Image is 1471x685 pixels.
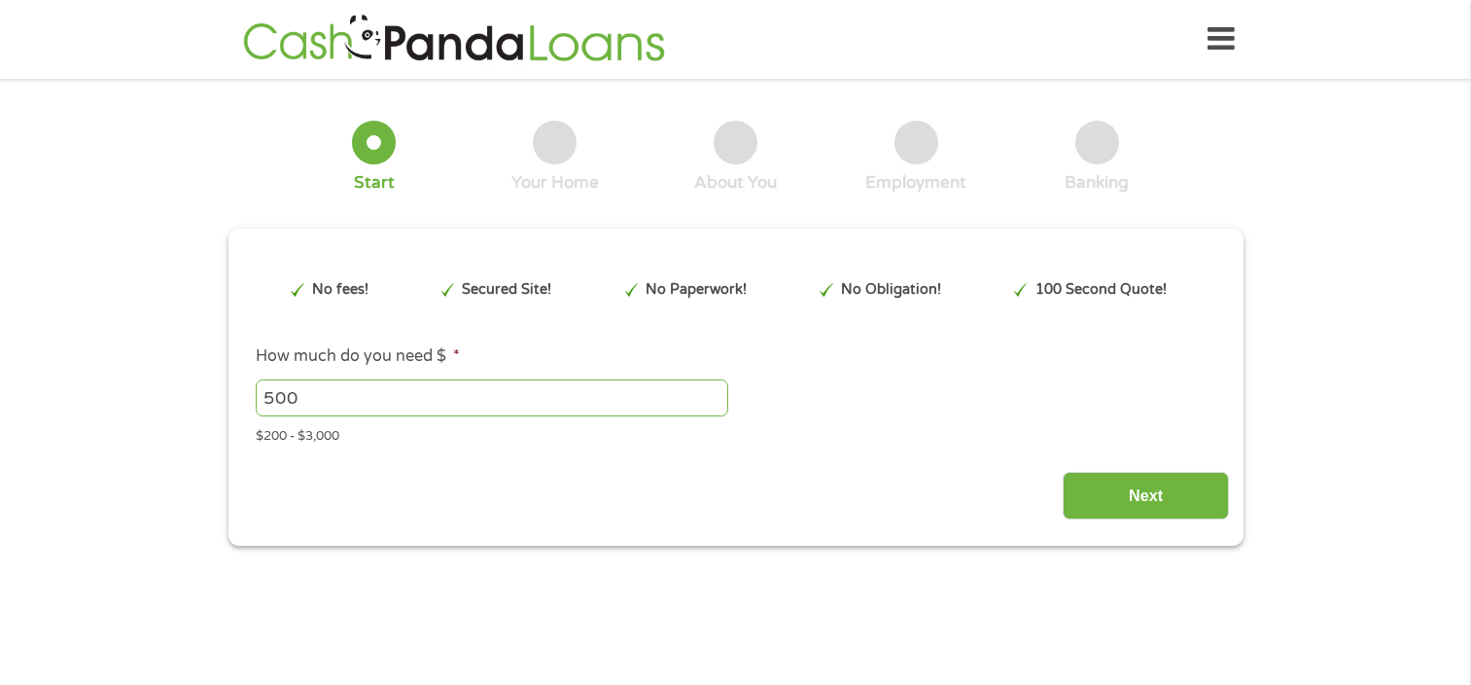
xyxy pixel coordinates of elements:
p: No Paperwork! [646,279,747,301]
div: Start [354,172,395,194]
div: Banking [1065,172,1129,194]
p: Secured Site! [462,279,551,301]
div: Employment [865,172,966,194]
input: Next [1063,472,1229,520]
p: No Obligation! [841,279,941,301]
img: GetLoanNow Logo [237,12,671,67]
div: $200 - $3,000 [256,420,1214,447]
p: 100 Second Quote! [1035,279,1167,301]
p: No fees! [312,279,368,301]
label: How much do you need $ [256,346,460,367]
div: About You [694,172,777,194]
div: Your Home [511,172,599,194]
